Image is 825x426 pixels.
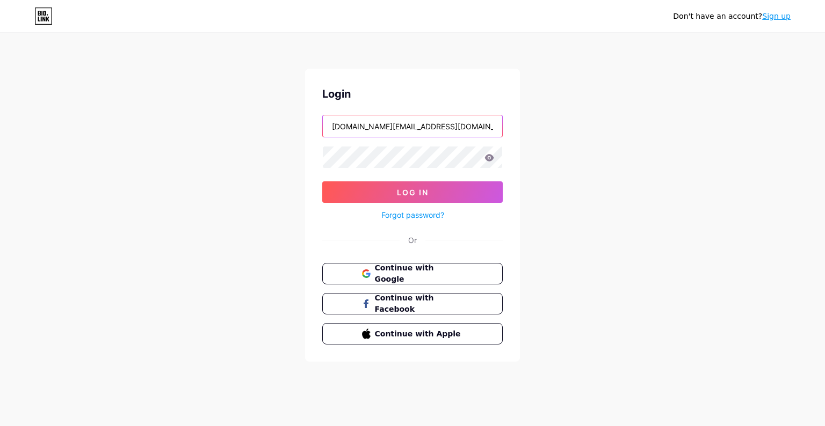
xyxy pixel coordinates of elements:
div: Login [322,86,503,102]
button: Log In [322,181,503,203]
span: Log In [397,188,429,197]
input: Username [323,115,502,137]
a: Forgot password? [381,209,444,221]
button: Continue with Apple [322,323,503,344]
button: Continue with Facebook [322,293,503,314]
span: Continue with Apple [375,328,464,340]
div: Or [408,234,417,246]
button: Continue with Google [322,263,503,284]
div: Don't have an account? [673,11,791,22]
span: Continue with Google [375,262,464,285]
span: Continue with Facebook [375,292,464,315]
a: Sign up [762,12,791,20]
